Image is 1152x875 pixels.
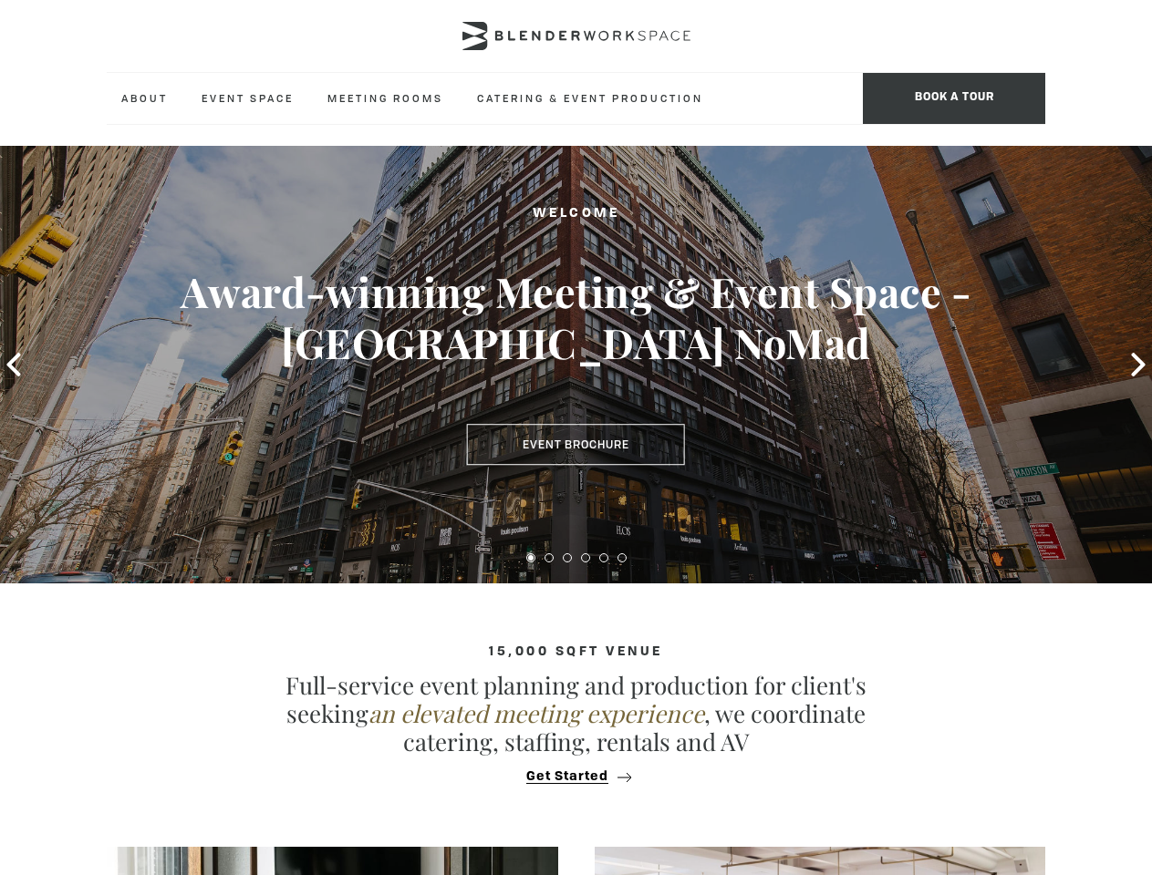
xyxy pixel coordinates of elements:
[187,73,308,123] a: Event Space
[107,644,1045,659] h4: 15,000 sqft venue
[467,424,685,466] a: Event Brochure
[743,142,1152,875] iframe: Chat Widget
[313,73,458,123] a: Meeting Rooms
[257,671,896,757] p: Full-service event planning and production for client's seeking , we coordinate catering, staffin...
[57,202,1095,225] h2: Welcome
[57,266,1095,368] h3: Award-winning Meeting & Event Space - [GEOGRAPHIC_DATA] NoMad
[107,73,182,123] a: About
[526,770,608,784] span: Get Started
[521,768,631,785] button: Get Started
[462,73,718,123] a: Catering & Event Production
[368,697,704,729] em: an elevated meeting experience
[863,73,1045,124] span: Book a tour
